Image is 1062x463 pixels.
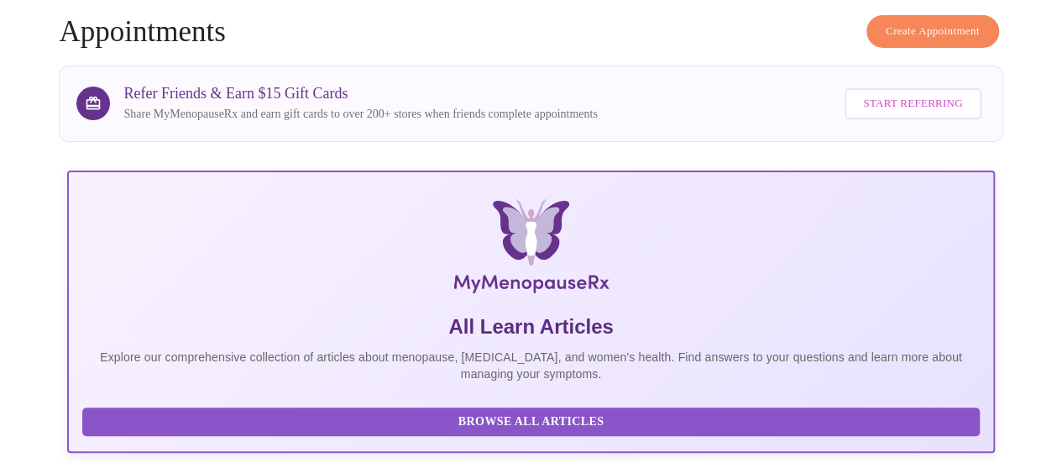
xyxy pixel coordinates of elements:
[123,85,597,103] h3: Refer Friends & Earn $15 Gift Cards
[222,199,840,300] img: MyMenopauseRx Logo
[863,94,962,113] span: Start Referring
[82,413,983,428] a: Browse All Articles
[123,106,597,123] p: Share MyMenopauseRx and earn gift cards to over 200+ stores when friends complete appointments
[82,313,979,340] h5: All Learn Articles
[99,412,962,433] span: Browse All Articles
[886,22,980,41] span: Create Appointment
[82,349,979,382] p: Explore our comprehensive collection of articles about menopause, [MEDICAL_DATA], and women's hea...
[82,408,979,437] button: Browse All Articles
[866,15,999,48] button: Create Appointment
[840,80,985,128] a: Start Referring
[59,15,1002,49] h4: Appointments
[845,88,981,119] button: Start Referring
